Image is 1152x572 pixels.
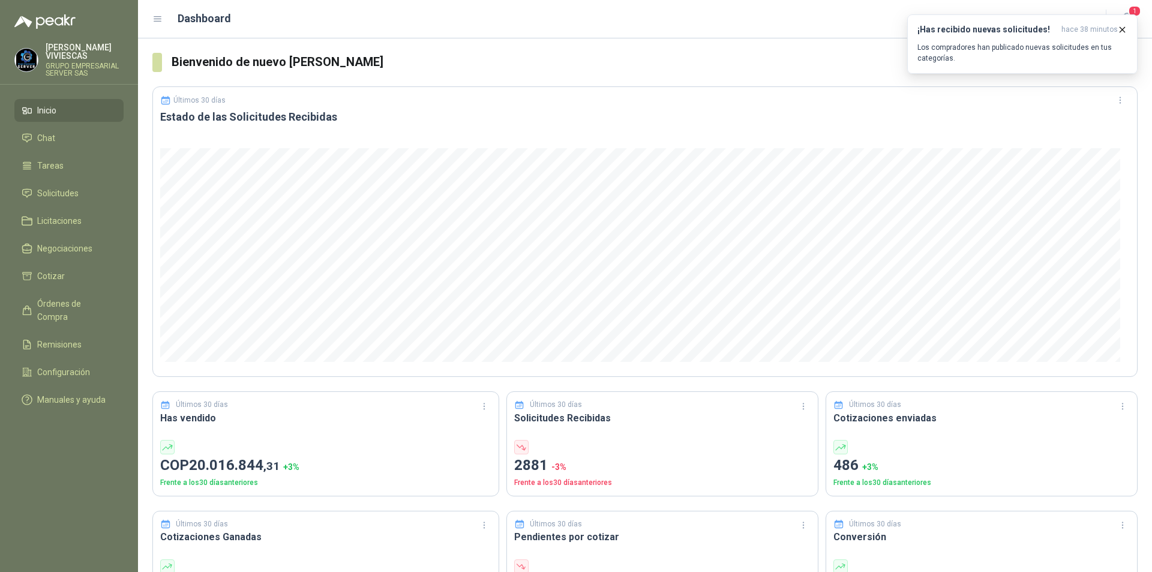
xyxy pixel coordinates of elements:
span: 20.016.844 [189,457,280,474]
span: + 3 % [283,462,299,472]
p: Últimos 30 días [849,399,901,411]
span: Cotizar [37,269,65,283]
a: Manuales y ayuda [14,388,124,411]
span: 1 [1128,5,1141,17]
p: Frente a los 30 días anteriores [514,477,811,489]
span: Inicio [37,104,56,117]
p: [PERSON_NAME] VIVIESCAS [46,43,124,60]
a: Licitaciones [14,209,124,232]
span: Licitaciones [37,214,82,227]
a: Remisiones [14,333,124,356]
p: Últimos 30 días [173,96,226,104]
a: Inicio [14,99,124,122]
span: Negociaciones [37,242,92,255]
a: Tareas [14,154,124,177]
h1: Dashboard [178,10,231,27]
a: Negociaciones [14,237,124,260]
p: Últimos 30 días [849,519,901,530]
p: 2881 [514,454,811,477]
span: -3 % [551,462,566,472]
h3: Cotizaciones Ganadas [160,529,491,544]
a: Chat [14,127,124,149]
span: Manuales y ayuda [37,393,106,406]
span: Solicitudes [37,187,79,200]
h3: Conversión [833,529,1130,544]
a: Solicitudes [14,182,124,205]
p: Frente a los 30 días anteriores [833,477,1130,489]
span: Órdenes de Compra [37,297,112,324]
a: Configuración [14,361,124,384]
span: + 3 % [862,462,878,472]
p: Últimos 30 días [530,519,582,530]
p: Últimos 30 días [530,399,582,411]
span: ,31 [263,459,280,473]
h3: ¡Has recibido nuevas solicitudes! [917,25,1057,35]
h3: Bienvenido de nuevo [PERSON_NAME] [172,53,1138,71]
p: Los compradores han publicado nuevas solicitudes en tus categorías. [917,42,1127,64]
p: COP [160,454,491,477]
span: Configuración [37,366,90,379]
h3: Solicitudes Recibidas [514,411,811,426]
span: Remisiones [37,338,82,351]
span: Chat [37,131,55,145]
button: ¡Has recibido nuevas solicitudes!hace 38 minutos Los compradores han publicado nuevas solicitudes... [907,14,1138,74]
p: Frente a los 30 días anteriores [160,477,491,489]
a: Órdenes de Compra [14,292,124,328]
button: 1 [1116,8,1138,30]
span: hace 38 minutos [1061,25,1118,35]
h3: Cotizaciones enviadas [833,411,1130,426]
img: Logo peakr [14,14,76,29]
img: Company Logo [15,49,38,71]
a: Cotizar [14,265,124,288]
h3: Estado de las Solicitudes Recibidas [160,110,1130,124]
p: Últimos 30 días [176,399,228,411]
p: Últimos 30 días [176,519,228,530]
p: GRUPO EMPRESARIAL SERVER SAS [46,62,124,77]
h3: Pendientes por cotizar [514,529,811,544]
span: Tareas [37,159,64,172]
h3: Has vendido [160,411,491,426]
p: 486 [833,454,1130,477]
